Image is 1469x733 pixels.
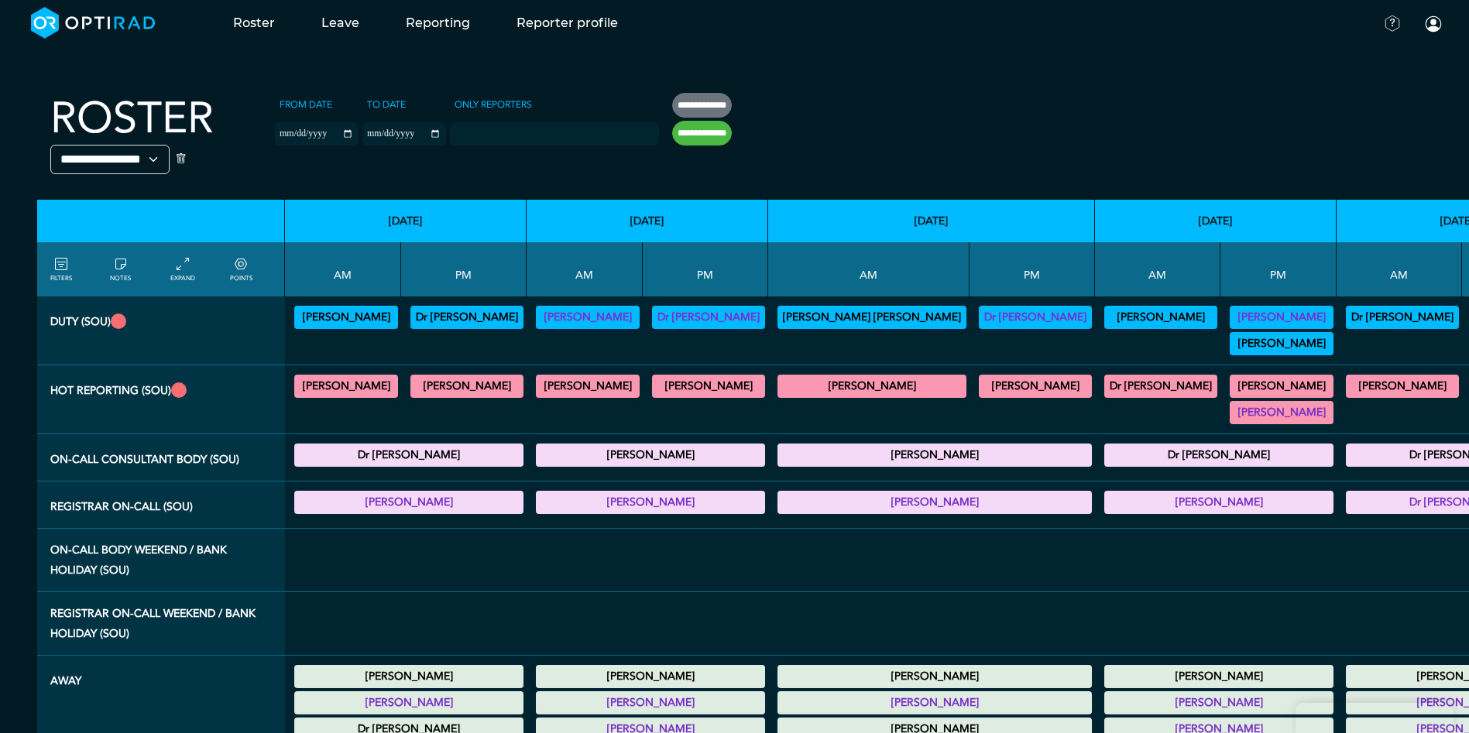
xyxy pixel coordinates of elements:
[1104,665,1333,688] div: Annual Leave 00:00 - 23:59
[538,377,637,396] summary: [PERSON_NAME]
[1104,375,1217,398] div: MRI Trauma & Urgent/CT Trauma & Urgent 09:00 - 13:00
[780,377,964,396] summary: [PERSON_NAME]
[410,306,523,329] div: Vetting (30 PF Points) 13:00 - 17:00
[538,493,763,512] summary: [PERSON_NAME]
[780,493,1090,512] summary: [PERSON_NAME]
[31,7,156,39] img: brand-opti-rad-logos-blue-and-white-d2f68631ba2948856bd03f2d395fb146ddc8fb01b4b6e9315ea85fa773367...
[297,446,521,464] summary: Dr [PERSON_NAME]
[1230,306,1333,329] div: Vetting 13:00 - 15:00
[294,444,523,467] div: On-Call Consultant Body 17:00 - 21:00
[1348,377,1457,396] summary: [PERSON_NAME]
[768,200,1095,242] th: [DATE]
[410,375,523,398] div: MRI Trauma & Urgent/CT Trauma & Urgent 13:00 - 17:30
[768,242,970,296] th: AM
[294,306,398,329] div: Vetting (30 PF Points) 09:00 - 13:00
[297,667,521,686] summary: [PERSON_NAME]
[1104,306,1217,329] div: Vetting (30 PF Points) 09:00 - 13:00
[1107,694,1331,712] summary: [PERSON_NAME]
[1232,377,1331,396] summary: [PERSON_NAME]
[285,200,527,242] th: [DATE]
[275,93,337,116] label: From date
[294,691,523,714] div: Annual Leave 00:00 - 23:59
[536,375,640,398] div: MRI Trauma & Urgent/CT Trauma & Urgent 09:00 - 13:00
[527,200,768,242] th: [DATE]
[981,377,1090,396] summary: [PERSON_NAME]
[780,694,1090,712] summary: [PERSON_NAME]
[970,242,1095,296] th: PM
[1346,375,1459,398] div: MRI Trauma & Urgent/CT Trauma & Urgent 09:00 - 13:00
[297,308,396,327] summary: [PERSON_NAME]
[294,375,398,398] div: MRI Trauma & Urgent/CT Trauma & Urgent 09:00 - 13:00
[1107,446,1331,464] summary: Dr [PERSON_NAME]
[981,308,1090,327] summary: Dr [PERSON_NAME]
[1348,308,1457,327] summary: Dr [PERSON_NAME]
[37,592,285,656] th: Registrar On-Call Weekend / Bank Holiday (SOU)
[538,446,763,464] summary: [PERSON_NAME]
[37,296,285,365] th: Duty (SOU)
[1232,403,1331,422] summary: [PERSON_NAME]
[654,377,763,396] summary: [PERSON_NAME]
[777,306,966,329] div: Vetting (30 PF Points) 09:00 - 13:00
[37,434,285,481] th: On-Call Consultant Body (SOU)
[1232,334,1331,353] summary: [PERSON_NAME]
[362,93,410,116] label: To date
[50,255,72,283] a: FILTERS
[654,308,763,327] summary: Dr [PERSON_NAME]
[1107,493,1331,512] summary: [PERSON_NAME]
[652,306,765,329] div: Vetting 13:00 - 17:00
[1107,308,1215,327] summary: [PERSON_NAME]
[1220,242,1337,296] th: PM
[527,242,643,296] th: AM
[170,255,195,283] a: collapse/expand entries
[297,694,521,712] summary: [PERSON_NAME]
[643,242,768,296] th: PM
[297,493,521,512] summary: [PERSON_NAME]
[777,691,1092,714] div: Study Leave 00:00 - 23:59
[780,667,1090,686] summary: [PERSON_NAME]
[230,255,252,283] a: collapse/expand expected points
[1104,491,1333,514] div: Registrar On-Call 17:00 - 21:00
[110,255,131,283] a: show/hide notes
[37,529,285,592] th: On-Call Body Weekend / Bank Holiday (SOU)
[777,665,1092,688] div: Annual Leave 00:00 - 23:59
[401,242,527,296] th: PM
[294,491,523,514] div: Registrar On-Call 17:00 - 21:00
[538,667,763,686] summary: [PERSON_NAME]
[979,306,1092,329] div: Vetting (30 PF Points) 13:00 - 17:00
[536,306,640,329] div: Vetting 09:00 - 13:00
[780,308,964,327] summary: [PERSON_NAME] [PERSON_NAME]
[536,665,765,688] div: Annual Leave 00:00 - 23:59
[780,446,1090,464] summary: [PERSON_NAME]
[1107,667,1331,686] summary: [PERSON_NAME]
[285,242,401,296] th: AM
[1104,691,1333,714] div: Study Leave 00:00 - 23:59
[777,375,966,398] div: MRI Trauma & Urgent/CT Trauma & Urgent 09:00 - 13:00
[652,375,765,398] div: CT Trauma & Urgent/MRI Trauma & Urgent 13:00 - 17:30
[1230,332,1333,355] div: Vetting (15 PF Points) 15:00 - 17:00
[50,93,214,145] h2: Roster
[1230,375,1333,398] div: CT Trauma & Urgent/MRI Trauma & Urgent 13:00 - 17:30
[1337,242,1462,296] th: AM
[294,665,523,688] div: Annual Leave 00:00 - 23:59
[1095,242,1220,296] th: AM
[1095,200,1337,242] th: [DATE]
[413,377,521,396] summary: [PERSON_NAME]
[777,444,1092,467] div: On-Call Consultant Body 17:00 - 21:00
[37,481,285,529] th: Registrar On-Call (SOU)
[1104,444,1333,467] div: On-Call Consultant Body 17:00 - 21:00
[979,375,1092,398] div: MRI Trauma & Urgent/CT Trauma & Urgent 13:00 - 17:00
[538,694,763,712] summary: [PERSON_NAME]
[450,93,537,116] label: Only Reporters
[538,308,637,327] summary: [PERSON_NAME]
[413,308,521,327] summary: Dr [PERSON_NAME]
[536,691,765,714] div: Study Leave 00:00 - 23:59
[1107,377,1215,396] summary: Dr [PERSON_NAME]
[777,491,1092,514] div: Registrar On-Call 17:00 - 21:00
[536,491,765,514] div: Registrar On-Call 17:00 - 21:00
[1232,308,1331,327] summary: [PERSON_NAME]
[536,444,765,467] div: On-Call Consultant Body 17:00 - 21:00
[37,365,285,434] th: Hot Reporting (SOU)
[1230,401,1333,424] div: CT Trauma & Urgent/MRI Trauma & Urgent 15:00 - 17:00
[297,377,396,396] summary: [PERSON_NAME]
[1346,306,1459,329] div: Vetting (30 PF Points) 09:00 - 13:00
